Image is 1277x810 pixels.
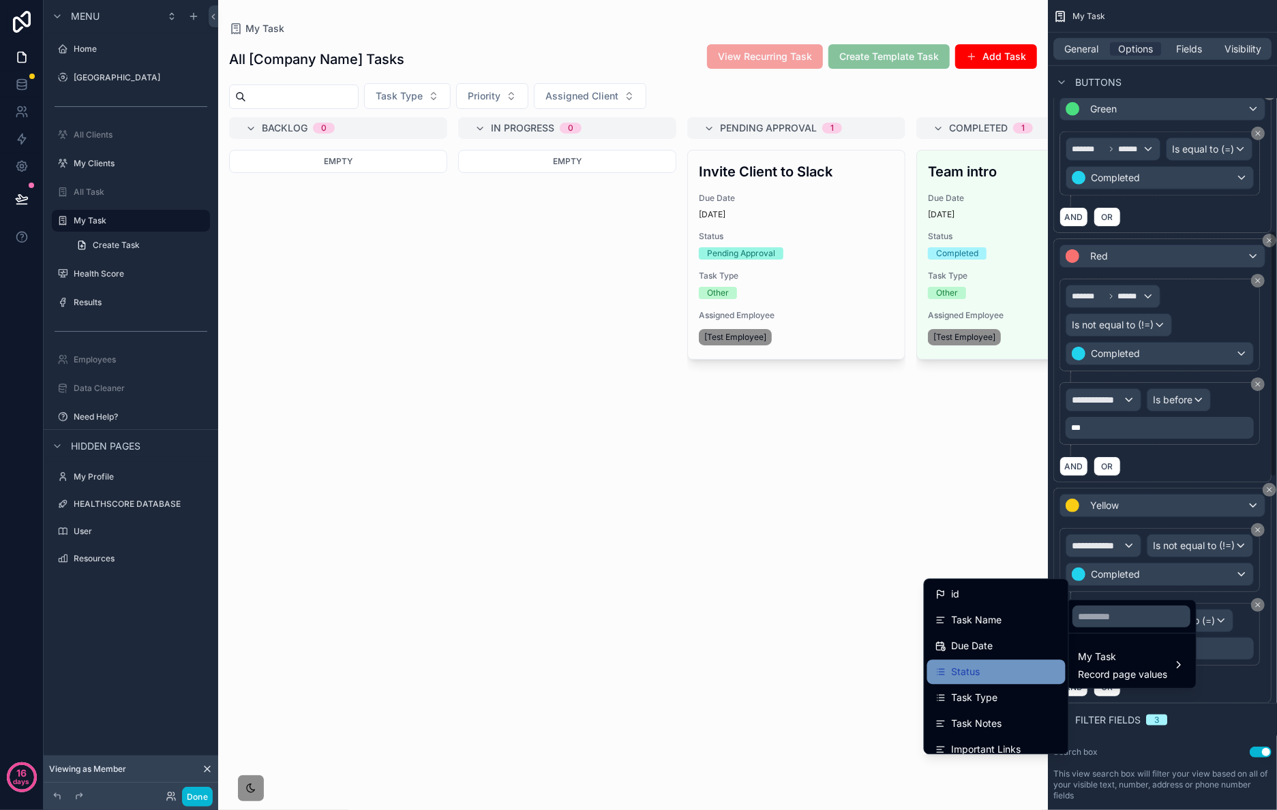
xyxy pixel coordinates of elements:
[1021,123,1025,134] div: 1
[1078,668,1167,681] span: Record page values
[491,121,554,135] span: In Progress
[364,83,451,109] button: Select Button
[928,231,1123,242] span: Status
[928,270,1123,281] span: Task Type
[933,332,995,343] span: [Test Employee]
[949,121,1008,135] span: Completed
[936,287,958,299] div: Other
[936,247,978,260] div: Completed
[568,123,573,134] div: 0
[699,310,894,321] span: Assigned Employee
[928,193,1123,204] span: Due Date
[468,89,500,103] span: Priority
[229,50,404,69] h1: All [Company Name] Tasks
[545,89,618,103] span: Assigned Client
[699,193,894,204] span: Due Date
[952,586,960,602] span: id
[321,123,327,134] div: 0
[952,689,998,706] span: Task Type
[928,310,1123,321] span: Assigned Employee
[324,156,352,166] span: Empty
[704,332,766,343] span: [Test Employee]
[699,209,725,220] p: [DATE]
[687,150,905,360] a: Invite Client to SlackDue Date[DATE]StatusPending ApprovalTask TypeOtherAssigned Employee[Test Em...
[699,270,894,281] span: Task Type
[707,287,729,299] div: Other
[952,664,980,680] span: Status
[720,121,817,135] span: Pending Approval
[553,156,582,166] span: Empty
[952,612,1002,628] span: Task Name
[952,638,993,654] span: Due Date
[952,715,1002,732] span: Task Notes
[699,231,894,242] span: Status
[928,161,1123,182] h3: Team intro
[376,89,423,103] span: Task Type
[699,161,894,182] h3: Invite Client to Slack
[928,209,955,220] p: [DATE]
[952,741,1021,758] span: Important Links
[245,22,284,35] span: My Task
[262,121,307,135] span: Backlog
[707,247,775,260] div: Pending Approval
[229,22,284,35] a: My Task
[916,150,1135,360] a: Team introDue Date[DATE]StatusCompletedTask TypeOtherAssigned Employee[Test Employee]
[456,83,528,109] button: Select Button
[1078,649,1167,665] span: My Task
[830,123,834,134] div: 1
[534,83,646,109] button: Select Button
[955,44,1037,69] button: Add Task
